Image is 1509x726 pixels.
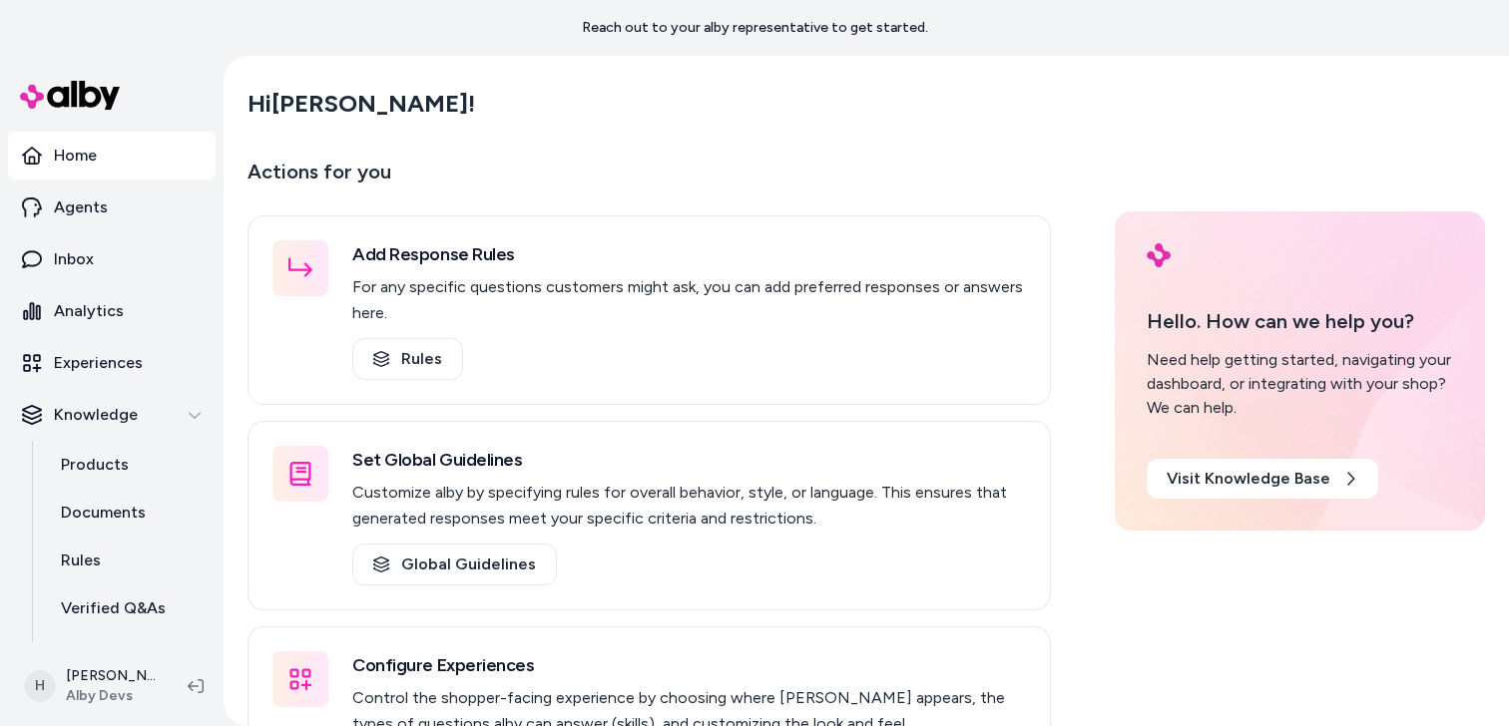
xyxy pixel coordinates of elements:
img: alby Logo [20,81,120,110]
p: Customize alby by specifying rules for overall behavior, style, or language. This ensures that ge... [352,480,1026,532]
button: Knowledge [8,391,216,439]
h2: Hi [PERSON_NAME] ! [248,89,475,119]
img: alby Logo [1147,243,1171,267]
a: Documents [41,489,216,537]
p: [PERSON_NAME] [66,666,156,686]
p: Experiences [54,351,143,375]
a: Analytics [8,287,216,335]
h3: Configure Experiences [352,651,1026,679]
a: Visit Knowledge Base [1147,459,1378,499]
p: Home [54,144,97,168]
p: Reach out to your alby representative to get started. [582,18,928,38]
p: Actions for you [248,156,1051,203]
a: Agents [8,183,216,231]
h3: Add Response Rules [352,240,1026,268]
a: Rules [352,338,463,380]
a: Verified Q&As [41,584,216,632]
a: Reviews [41,632,216,680]
div: Need help getting started, navigating your dashboard, or integrating with your shop? We can help. [1147,348,1453,420]
a: Inbox [8,235,216,283]
p: Verified Q&As [61,596,166,620]
a: Products [41,441,216,489]
span: Alby Devs [66,686,156,706]
a: Global Guidelines [352,544,557,585]
p: Agents [54,195,108,219]
p: Rules [61,548,101,572]
p: Hello. How can we help you? [1147,306,1453,336]
button: H[PERSON_NAME]Alby Devs [12,654,172,718]
h3: Set Global Guidelines [352,446,1026,474]
a: Experiences [8,339,216,387]
span: H [24,670,56,702]
p: Knowledge [54,403,138,427]
p: Documents [61,501,146,525]
p: For any specific questions customers might ask, you can add preferred responses or answers here. [352,274,1026,326]
p: Analytics [54,299,124,323]
p: Products [61,453,129,477]
a: Rules [41,537,216,584]
p: Inbox [54,247,94,271]
a: Home [8,132,216,180]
